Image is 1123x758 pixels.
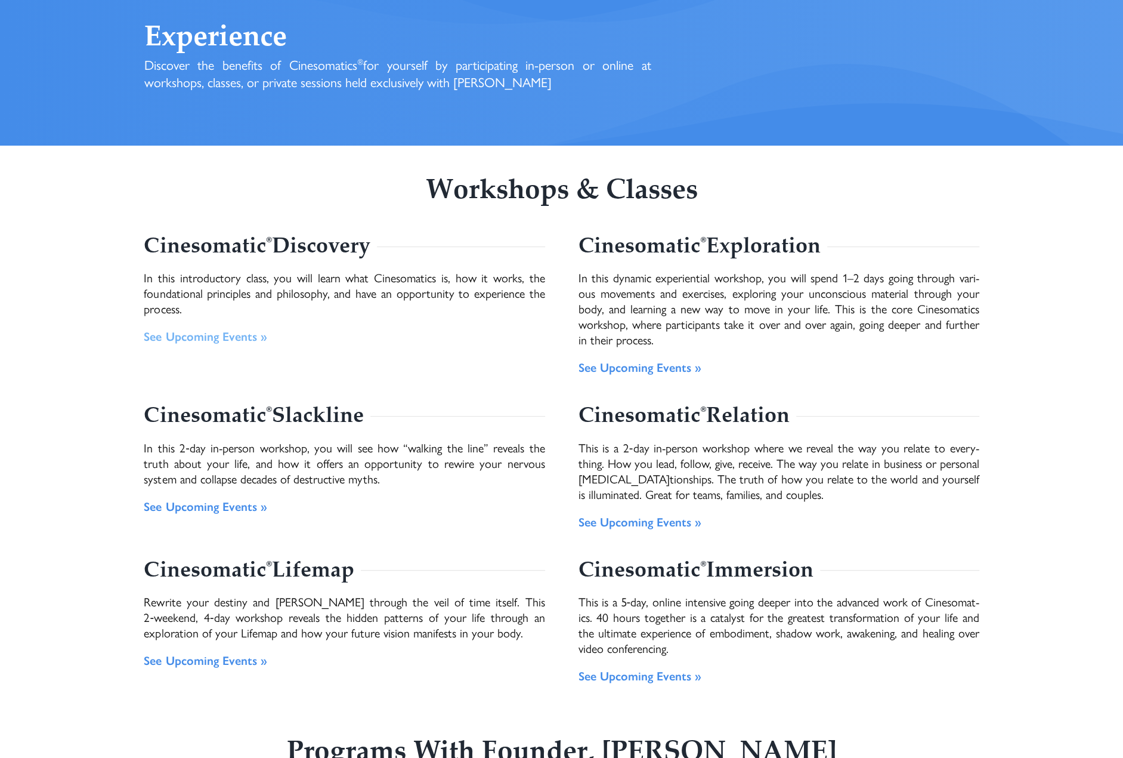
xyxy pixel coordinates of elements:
[266,235,272,244] sup: ®
[700,405,706,414] sup: ®
[144,651,267,668] a: See Upcom­ing Events »
[144,327,267,344] a: See Upcom­ing Events »
[144,559,354,585] h3: Cine­so­mat­ic Lifemap
[144,56,651,90] h3: Discover the benefits of Cinesomatics for yourself by participating in-person or online at worksh...
[144,235,370,261] h3: Cine­so­mat­ic Discovery
[578,235,821,261] h3: Cine­so­mat­ic Exploration
[144,405,364,430] h3: Cine­so­mat­ic Slackline
[578,513,701,530] a: See Upcom­ing Events »
[578,405,790,430] h3: Cine­so­mat­ic Relation
[578,667,701,684] a: See Upcom­ing Events »
[700,235,706,244] sup: ®
[578,358,701,375] a: See Upcom­ing Events »
[266,405,272,414] sup: ®
[144,270,545,316] p: In this intro­duc­to­ry class, you will learn what Cine­so­mat­ics is, how it works, the foun­da­...
[578,440,979,502] p: This is a 2‑day in-person work­shop where we reveal the way you relate to every­thing. How you le...
[144,22,651,57] h1: Expe­ri­ence
[144,594,545,640] p: Rewrite your des­tiny and [PERSON_NAME] through the veil of time itself. This 2‑weekend, 4‑day wo...
[144,440,545,486] p: In this 2‑day in-person work­shop, you will see how “walk­ing the line” reveals the truth about y...
[578,559,813,585] h3: Cine­so­mat­ic Immersion
[578,594,979,656] p: This is a 5‑day, online inten­sive going deeper into the advanced work of Cine­so­mat­ics. 40 hou...
[144,497,267,514] a: See Upcom­ing Events »
[144,175,979,208] h2: Work­shops & Classes
[266,559,272,568] sup: ®
[578,270,979,347] p: In this dynam­ic expe­ri­en­tial work­shop, you will spend 1–2 days going through var­i­ous move­...
[700,559,706,568] sup: ®
[357,58,363,67] sup: ®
